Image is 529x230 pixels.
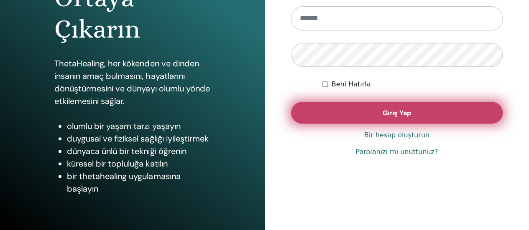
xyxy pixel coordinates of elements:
[355,147,438,157] a: Parolanızı mı unuttunuz?
[331,80,371,88] font: Beni Hatırla
[67,158,167,169] font: küresel bir topluluğa katılın
[383,109,411,117] font: Giriş Yap
[67,171,180,194] font: bir thetahealing uygulamasına başlayın
[67,121,180,131] font: olumlu bir yaşam tarzı yaşayın
[54,58,210,106] font: ThetaHealing, her kökenden ve dinden insanın amaç bulmasını, hayatlarını dönüştürmesini ve dünyay...
[364,131,429,139] font: Bir hesap oluşturun
[67,146,186,157] font: dünyaca ünlü bir tekniği öğrenin
[364,130,429,140] a: Bir hesap oluşturun
[291,102,503,124] button: Giriş Yap
[355,148,438,156] font: Parolanızı mı unuttunuz?
[322,79,503,89] div: Beni süresiz olarak veya manuel olarak çıkış yapana kadar kimlik doğrulamalı tut
[67,133,208,144] font: duygusal ve fiziksel sağlığı iyileştirmek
